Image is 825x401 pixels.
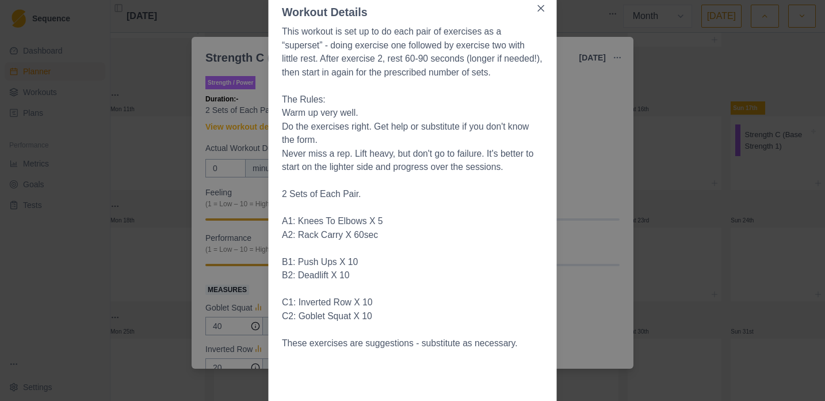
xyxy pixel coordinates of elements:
[282,215,543,228] p: A1: Knees To Elbows X 5
[282,93,543,106] p: The Rules:
[282,147,543,174] li: Never miss a rep. Lift heavy, but don't go to failure. It's better to start on the lighter side a...
[282,269,543,282] p: B2: Deadlift X 10
[282,336,543,350] p: These exercises are suggestions - substitute as necessary.
[282,107,543,120] li: Warm up very well.
[282,120,543,147] li: Do the exercises right. Get help or substitute if you don't know the form.
[282,188,543,201] p: 2 Sets of Each Pair.
[282,228,543,241] p: A2: Rack Carry X 60sec
[282,296,543,309] p: C1: Inverted Row X 10
[282,255,543,268] p: B1: Push Ups X 10
[282,25,543,80] p: This workout is set up to do each pair of exercises as a “superset” - doing exercise one followed...
[282,309,543,323] p: C2: Goblet Squat X 10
